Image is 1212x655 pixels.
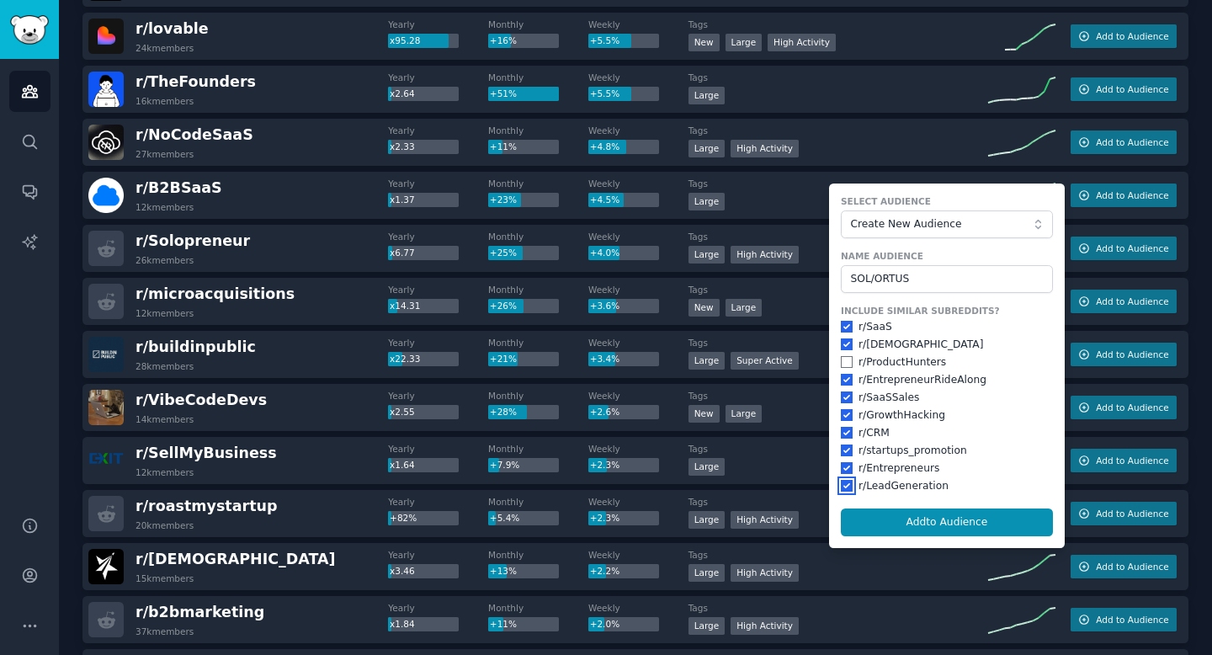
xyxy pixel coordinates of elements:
span: +5.5% [590,88,619,99]
div: 24k members [136,42,194,54]
div: New [688,405,720,423]
dt: Monthly [488,443,588,455]
img: buildinpublic [88,337,124,372]
dt: Weekly [588,231,688,242]
div: 15k members [136,572,194,584]
div: r/ startups_promotion [858,444,967,459]
div: r/ CRM [858,426,890,441]
button: Add to Audience [1071,290,1177,313]
div: Large [688,193,726,210]
dt: Yearly [388,178,488,189]
button: Add to Audience [1071,77,1177,101]
div: New [688,34,720,51]
span: x2.64 [390,88,415,99]
dt: Tags [688,284,988,296]
dt: Tags [688,496,988,508]
dt: Monthly [488,178,588,189]
div: Large [688,87,726,104]
span: r/ B2BSaaS [136,179,222,196]
span: Add to Audience [1096,83,1168,95]
div: High Activity [731,511,799,529]
dt: Weekly [588,337,688,349]
div: Large [688,564,726,582]
button: Add to Audience [1071,449,1177,472]
span: +4.8% [590,141,619,152]
dt: Weekly [588,125,688,136]
span: r/ NoCodeSaaS [136,126,253,143]
span: x1.37 [390,194,415,205]
dt: Yearly [388,284,488,296]
label: Select Audience [841,195,1053,207]
span: Add to Audience [1096,508,1168,519]
dt: Tags [688,443,988,455]
dt: Weekly [588,72,688,83]
span: x14.31 [390,301,420,311]
span: +3.4% [590,354,619,364]
dt: Tags [688,549,988,561]
span: x2.33 [390,141,415,152]
span: Add to Audience [1096,402,1168,413]
div: High Activity [768,34,836,51]
div: r/ LeadGeneration [858,479,949,494]
button: Add to Audience [1071,396,1177,419]
img: GummySearch logo [10,15,49,45]
span: r/ microacquisitions [136,285,295,302]
div: r/ Entrepreneurs [858,461,939,477]
span: +23% [490,194,517,205]
dt: Yearly [388,72,488,83]
div: Large [726,299,763,317]
span: +7.9% [490,460,519,470]
span: x6.77 [390,248,415,258]
span: +4.0% [590,248,619,258]
button: Add to Audience [1071,608,1177,631]
span: r/ Solopreneur [136,232,250,249]
img: SellMyBusiness [88,443,124,478]
div: 16k members [136,95,194,107]
div: New [688,299,720,317]
span: Add to Audience [1096,189,1168,201]
span: x3.46 [390,566,415,576]
span: x22.33 [390,354,420,364]
div: High Activity [731,564,799,582]
span: +21% [490,354,517,364]
label: Name Audience [841,250,1053,262]
span: r/ VibeCodeDevs [136,391,267,408]
img: NoCodeSaaS [88,125,124,160]
dt: Yearly [388,337,488,349]
span: +25% [490,248,517,258]
span: +5.4% [490,513,519,523]
span: x1.84 [390,619,415,629]
div: 28k members [136,360,194,372]
img: VibeCodeDevs [88,390,124,425]
span: +2.3% [590,460,619,470]
dt: Monthly [488,19,588,30]
dt: Monthly [488,125,588,136]
dt: Weekly [588,178,688,189]
span: r/ b2bmarketing [136,604,264,620]
dt: Monthly [488,72,588,83]
img: SaaSMarketing [88,549,124,584]
span: Add to Audience [1096,242,1168,254]
span: Add to Audience [1096,136,1168,148]
span: r/ [DEMOGRAPHIC_DATA] [136,551,336,567]
div: 37k members [136,626,194,637]
div: Large [688,617,726,635]
span: r/ roastmystartup [136,498,278,514]
div: High Activity [731,617,799,635]
dt: Tags [688,602,988,614]
span: x2.55 [390,407,415,417]
button: Add to Audience [1071,24,1177,48]
div: r/ GrowthHacking [858,408,945,423]
button: Add to Audience [1071,130,1177,154]
button: Add to Audience [1071,555,1177,578]
dt: Yearly [388,19,488,30]
span: +11% [490,141,517,152]
span: x1.64 [390,460,415,470]
dt: Tags [688,390,988,402]
div: 12k members [136,307,194,319]
dt: Monthly [488,337,588,349]
dt: Yearly [388,496,488,508]
span: +13% [490,566,517,576]
dt: Tags [688,337,988,349]
span: +82% [390,513,417,523]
